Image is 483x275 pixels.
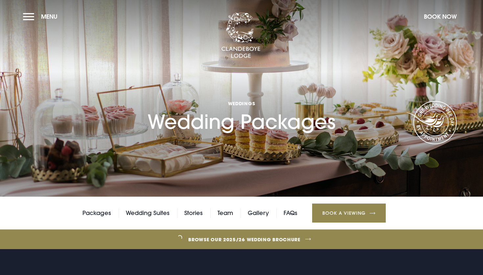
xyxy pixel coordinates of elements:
button: Menu [23,10,61,24]
a: Team [218,208,233,218]
a: Wedding Suites [126,208,170,218]
a: FAQs [284,208,297,218]
span: Menu [41,13,57,20]
a: Gallery [248,208,269,218]
span: Weddings [148,100,335,107]
a: Book a Viewing [312,204,386,223]
a: Packages [82,208,111,218]
a: Stories [184,208,203,218]
button: Book Now [421,10,460,24]
img: Clandeboye Lodge [221,13,261,59]
h1: Wedding Packages [148,67,335,134]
